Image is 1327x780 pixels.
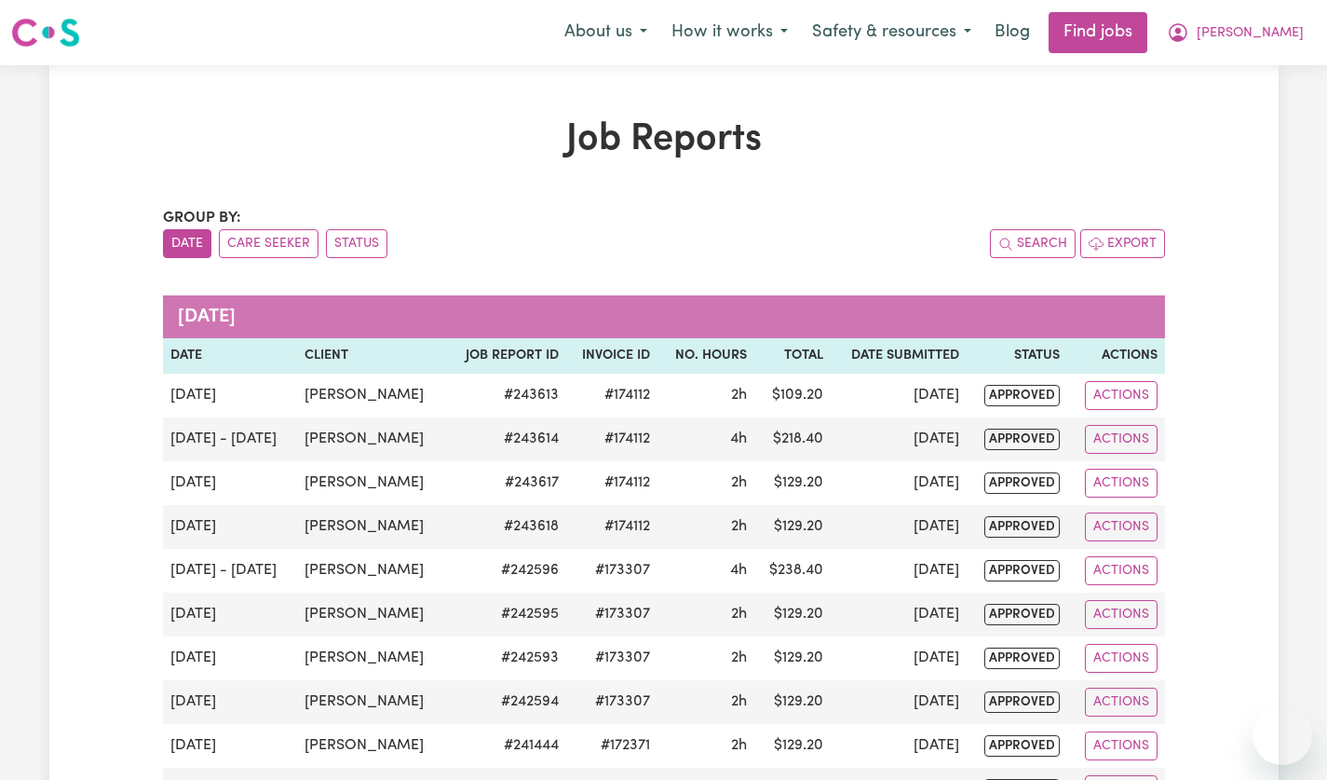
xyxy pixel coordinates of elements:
td: [DATE] [831,374,968,417]
td: [DATE] [831,505,968,549]
button: Actions [1085,688,1158,717]
td: $ 129.20 [754,461,831,505]
td: #172371 [566,724,658,768]
th: Total [754,338,831,374]
button: sort invoices by care seeker [219,229,318,258]
td: #174112 [566,417,658,461]
span: 2 hours [731,650,747,665]
th: Status [967,338,1067,374]
td: #174112 [566,505,658,549]
td: #174112 [566,461,658,505]
td: [PERSON_NAME] [297,680,446,724]
td: [DATE] [831,724,968,768]
td: # 242595 [446,593,566,636]
td: [DATE] [163,636,297,680]
span: approved [984,385,1060,406]
td: [DATE] - [DATE] [163,549,297,593]
span: approved [984,604,1060,625]
td: # 242596 [446,549,566,593]
span: 4 hours [730,431,747,446]
td: [PERSON_NAME] [297,505,446,549]
td: [PERSON_NAME] [297,374,446,417]
button: sort invoices by date [163,229,211,258]
td: [DATE] [831,461,968,505]
td: [PERSON_NAME] [297,724,446,768]
button: Actions [1085,425,1158,454]
td: $ 238.40 [754,549,831,593]
td: [DATE] [831,636,968,680]
td: # 243618 [446,505,566,549]
td: [DATE] [831,680,968,724]
a: Find jobs [1049,12,1147,53]
td: $ 129.20 [754,505,831,549]
td: [DATE] - [DATE] [163,417,297,461]
th: Invoice ID [566,338,658,374]
td: # 242594 [446,680,566,724]
td: [DATE] [163,724,297,768]
th: Date Submitted [831,338,968,374]
td: # 242593 [446,636,566,680]
td: [PERSON_NAME] [297,636,446,680]
button: Actions [1085,600,1158,629]
td: # 241444 [446,724,566,768]
td: [PERSON_NAME] [297,417,446,461]
button: Search [990,229,1076,258]
td: $ 109.20 [754,374,831,417]
td: # 243614 [446,417,566,461]
th: Date [163,338,297,374]
caption: [DATE] [163,295,1165,338]
span: 2 hours [731,607,747,622]
span: 2 hours [731,388,747,403]
button: Actions [1085,556,1158,585]
span: approved [984,429,1060,450]
th: Job Report ID [446,338,566,374]
img: Careseekers logo [11,16,80,49]
span: approved [984,516,1060,538]
span: approved [984,560,1060,582]
a: Blog [983,12,1041,53]
a: Careseekers logo [11,11,80,54]
button: Actions [1085,644,1158,673]
h1: Job Reports [163,117,1165,162]
td: #174112 [566,374,658,417]
button: Actions [1085,513,1158,541]
button: Safety & resources [800,13,983,52]
span: Group by: [163,211,241,226]
td: [PERSON_NAME] [297,549,446,593]
td: [DATE] [163,374,297,417]
td: #173307 [566,549,658,593]
th: Client [297,338,446,374]
td: $ 129.20 [754,680,831,724]
span: [PERSON_NAME] [1197,23,1304,44]
td: #173307 [566,680,658,724]
th: No. Hours [657,338,753,374]
td: $ 129.20 [754,593,831,636]
button: Export [1080,229,1165,258]
button: sort invoices by paid status [326,229,387,258]
td: #173307 [566,636,658,680]
span: approved [984,735,1060,757]
td: [DATE] [831,549,968,593]
th: Actions [1067,338,1164,374]
span: approved [984,691,1060,713]
td: $ 129.20 [754,636,831,680]
td: # 243617 [446,461,566,505]
span: 2 hours [731,738,747,753]
td: #173307 [566,593,658,636]
span: 4 hours [730,563,747,578]
button: How it works [659,13,800,52]
span: 2 hours [731,475,747,490]
span: 2 hours [731,694,747,709]
button: Actions [1085,469,1158,498]
button: Actions [1085,732,1158,760]
td: [DATE] [163,680,297,724]
button: About us [552,13,659,52]
td: $ 218.40 [754,417,831,461]
td: $ 129.20 [754,724,831,768]
span: approved [984,472,1060,494]
td: [PERSON_NAME] [297,461,446,505]
button: My Account [1155,13,1316,52]
td: [PERSON_NAME] [297,593,446,636]
button: Actions [1085,381,1158,410]
td: [DATE] [163,505,297,549]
